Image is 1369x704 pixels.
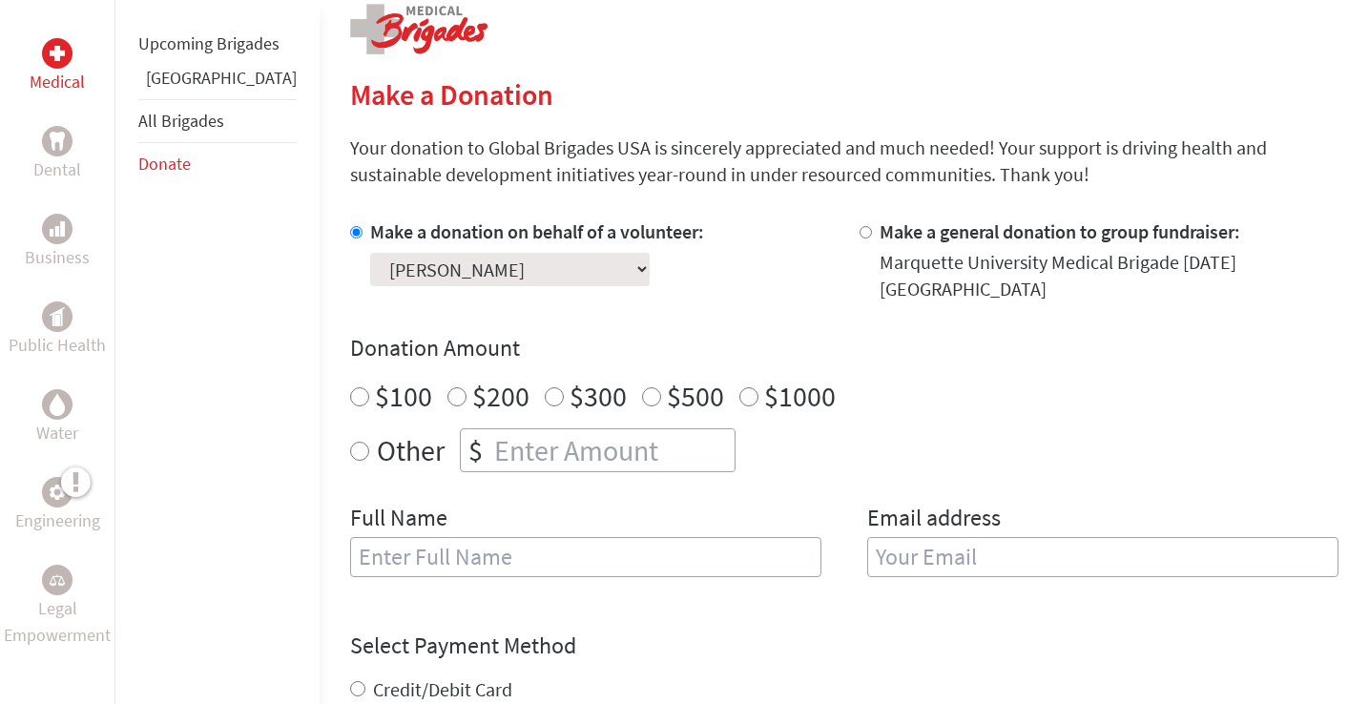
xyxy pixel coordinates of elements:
[138,65,297,99] li: Panama
[9,332,106,359] p: Public Health
[667,378,724,414] label: $500
[4,565,111,649] a: Legal EmpowermentLegal Empowerment
[867,537,1338,577] input: Your Email
[570,378,627,414] label: $300
[25,244,90,271] p: Business
[50,393,65,415] img: Water
[42,126,73,156] div: Dental
[370,219,704,243] label: Make a donation on behalf of a volunteer:
[377,428,445,472] label: Other
[30,69,85,95] p: Medical
[50,132,65,150] img: Dental
[42,38,73,69] div: Medical
[42,565,73,595] div: Legal Empowerment
[138,153,191,175] a: Donate
[33,126,81,183] a: DentalDental
[33,156,81,183] p: Dental
[867,503,1001,537] label: Email address
[350,503,447,537] label: Full Name
[138,23,297,65] li: Upcoming Brigades
[138,99,297,143] li: All Brigades
[350,631,1338,661] h4: Select Payment Method
[42,477,73,507] div: Engineering
[350,4,487,54] img: logo-medical.png
[373,677,512,701] label: Credit/Debit Card
[880,249,1338,302] div: Marquette University Medical Brigade [DATE] [GEOGRAPHIC_DATA]
[4,595,111,649] p: Legal Empowerment
[350,537,821,577] input: Enter Full Name
[490,429,735,471] input: Enter Amount
[50,574,65,586] img: Legal Empowerment
[50,46,65,61] img: Medical
[42,301,73,332] div: Public Health
[350,135,1338,188] p: Your donation to Global Brigades USA is sincerely appreciated and much needed! Your support is dr...
[9,301,106,359] a: Public HealthPublic Health
[30,38,85,95] a: MedicalMedical
[15,507,100,534] p: Engineering
[50,307,65,326] img: Public Health
[375,378,432,414] label: $100
[50,485,65,500] img: Engineering
[764,378,836,414] label: $1000
[15,477,100,534] a: EngineeringEngineering
[350,77,1338,112] h2: Make a Donation
[880,219,1240,243] label: Make a general donation to group fundraiser:
[472,378,529,414] label: $200
[138,143,297,185] li: Donate
[350,333,1338,363] h4: Donation Amount
[42,389,73,420] div: Water
[138,32,280,54] a: Upcoming Brigades
[138,110,224,132] a: All Brigades
[42,214,73,244] div: Business
[461,429,490,471] div: $
[36,420,78,446] p: Water
[146,67,297,89] a: [GEOGRAPHIC_DATA]
[50,221,65,237] img: Business
[36,389,78,446] a: WaterWater
[25,214,90,271] a: BusinessBusiness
